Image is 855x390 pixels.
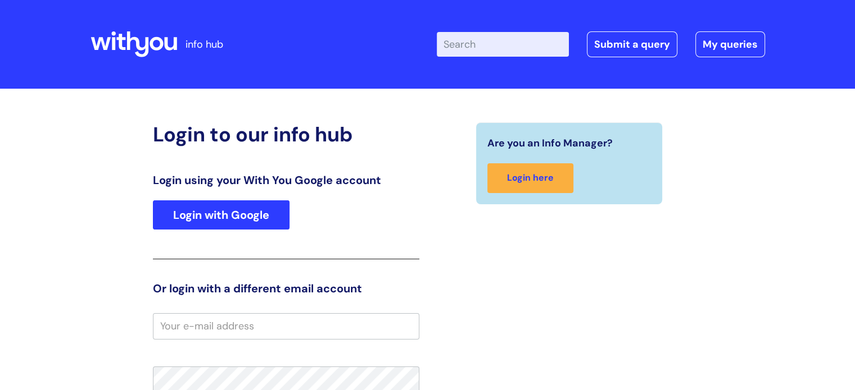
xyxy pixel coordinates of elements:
[587,31,677,57] a: Submit a query
[153,173,419,187] h3: Login using your With You Google account
[437,32,569,57] input: Search
[153,122,419,146] h2: Login to our info hub
[153,200,289,230] a: Login with Google
[487,163,573,193] a: Login here
[695,31,765,57] a: My queries
[153,282,419,295] h3: Or login with a different email account
[186,35,223,53] p: info hub
[153,313,419,339] input: Your e-mail address
[487,134,613,152] span: Are you an Info Manager?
